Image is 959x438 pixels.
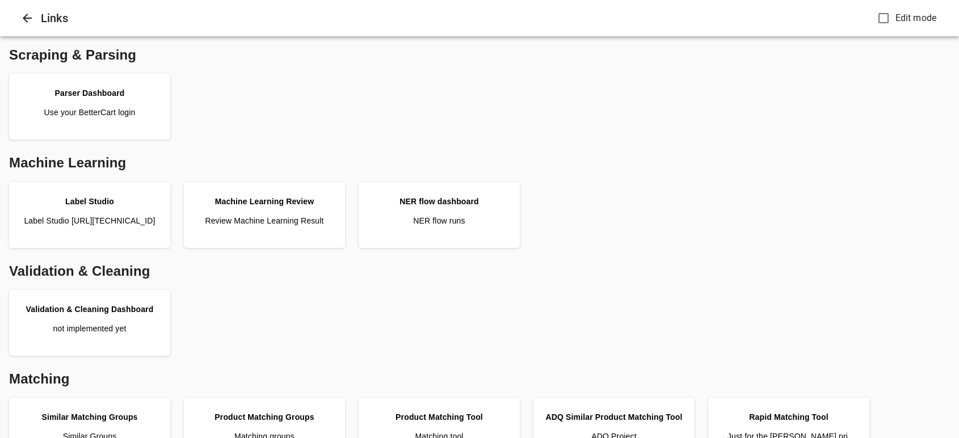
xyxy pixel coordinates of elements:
span: Edit mode [895,11,936,25]
div: ADQ Similar Product Matching Tool [545,411,682,423]
a: Parser DashboardUse your BetterCart login [14,78,166,135]
button: Close [14,5,41,32]
p: Use your BetterCart login [44,107,136,118]
p: NER flow runs [413,215,465,226]
div: Validation & Cleaning Dashboard [26,304,154,315]
a: NER flow dashboardNER flow runs [363,187,515,243]
div: NER flow dashboard [399,196,479,207]
div: Matching [5,365,954,393]
p: not implemented yet [53,323,127,334]
div: Product Matching Tool [396,411,483,423]
div: Label Studio [65,196,114,207]
div: Parser Dashboard [54,87,124,99]
div: Machine Learning Review [215,196,314,207]
p: Review Machine Learning Result [205,215,323,226]
a: Validation & Cleaning Dashboardnot implemented yet [14,294,166,351]
p: Label Studio [URL][TECHNICAL_ID] [24,215,155,226]
a: Label StudioLabel Studio [URL][TECHNICAL_ID] [14,187,166,243]
div: Scraping & Parsing [5,41,954,69]
a: Machine Learning ReviewReview Machine Learning Result [188,187,340,243]
div: Validation & Cleaning [5,257,954,285]
div: Machine Learning [5,149,954,177]
div: Product Matching Groups [214,411,314,423]
div: Similar Matching Groups [41,411,137,423]
div: Rapid Matching Tool [749,411,828,423]
h6: Links [41,9,873,27]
